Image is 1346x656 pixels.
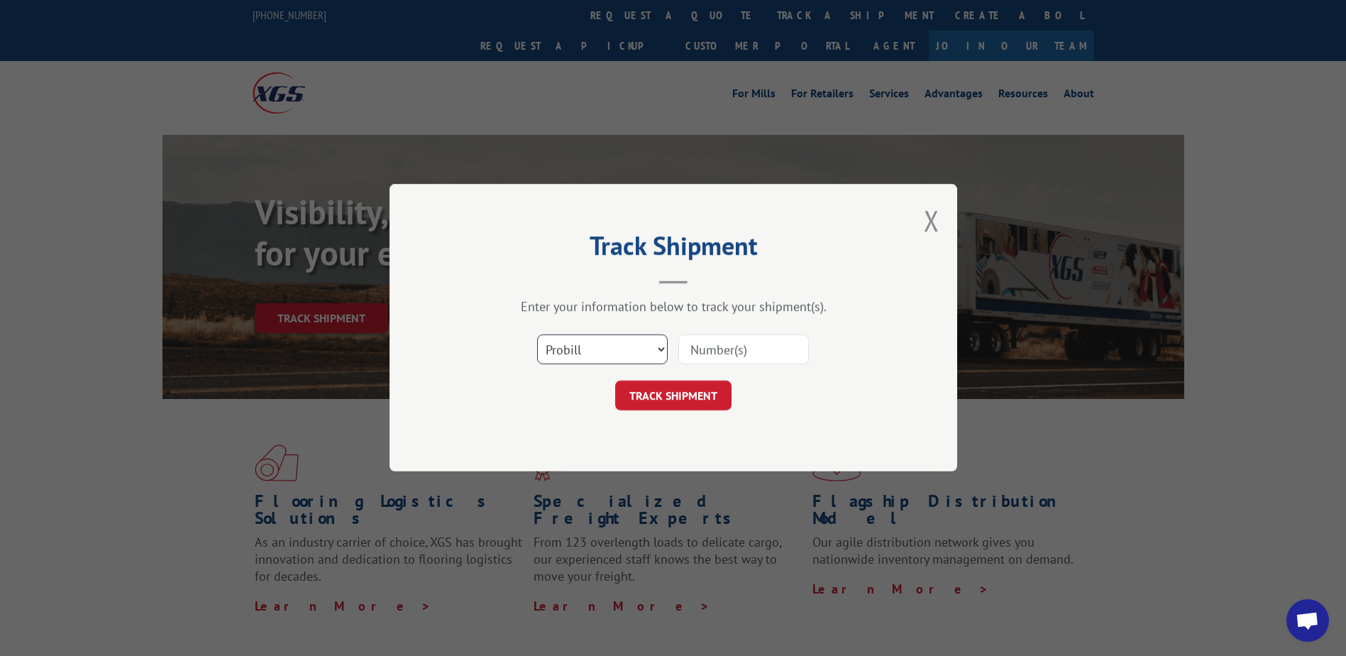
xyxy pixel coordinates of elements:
[460,299,886,315] div: Enter your information below to track your shipment(s).
[460,236,886,263] h2: Track Shipment
[615,381,732,411] button: TRACK SHIPMENT
[678,335,809,365] input: Number(s)
[924,202,939,239] button: Close modal
[1286,599,1329,642] div: Open chat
